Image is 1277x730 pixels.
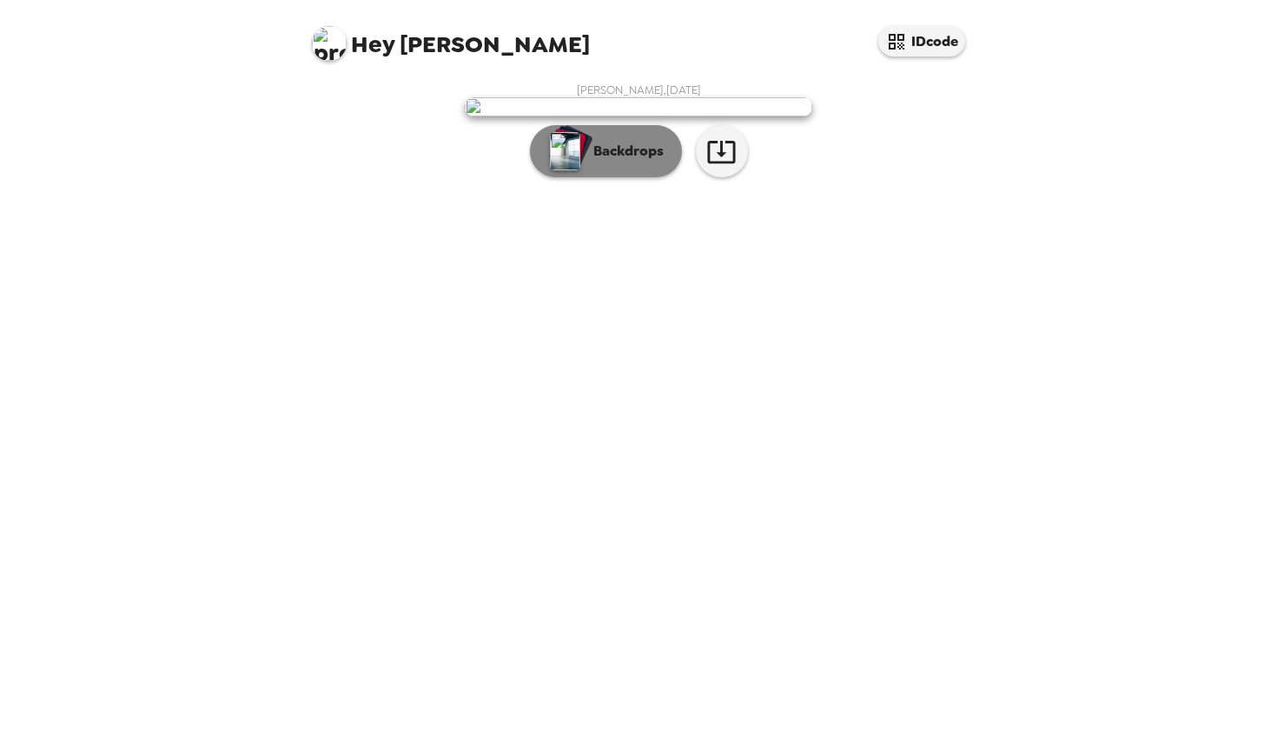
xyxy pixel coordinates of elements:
[465,97,812,116] img: user
[585,141,664,162] p: Backdrops
[312,26,347,61] img: profile pic
[351,29,394,60] span: Hey
[530,125,682,177] button: Backdrops
[312,17,590,56] span: [PERSON_NAME]
[878,26,965,56] button: IDcode
[577,83,701,97] span: [PERSON_NAME] , [DATE]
